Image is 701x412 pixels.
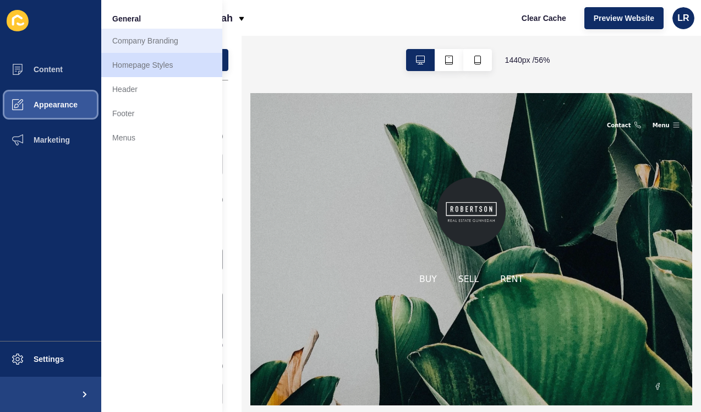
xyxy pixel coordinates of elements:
[101,126,222,150] a: Menus
[112,13,141,24] span: General
[512,7,576,29] button: Clear Cache
[522,13,566,24] span: Clear Cache
[373,324,409,343] a: SELL
[101,29,222,53] a: Company Branding
[101,77,222,101] a: Header
[584,7,664,29] button: Preview Website
[101,101,222,126] a: Footer
[303,324,335,343] a: BUY
[101,53,222,77] a: Homepage Styles
[335,151,458,275] img: logo
[677,13,689,24] span: LR
[448,324,489,343] a: RENT
[505,55,550,66] span: 1440 px / 56 %
[639,51,682,64] div: Contact
[594,13,654,24] span: Preview Website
